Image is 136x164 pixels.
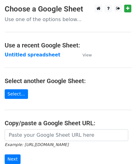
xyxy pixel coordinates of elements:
input: Paste your Google Sheet URL here [5,129,128,141]
small: View [82,53,92,57]
a: View [76,52,92,58]
h4: Select another Google Sheet: [5,77,131,85]
h3: Choose a Google Sheet [5,5,131,14]
a: Untitled spreadsheet [5,52,60,58]
h4: Copy/paste a Google Sheet URL: [5,119,131,127]
input: Next [5,154,21,164]
small: Example: [URL][DOMAIN_NAME] [5,142,68,147]
a: Select... [5,89,28,99]
h4: Use a recent Google Sheet: [5,42,131,49]
p: Use one of the options below... [5,16,131,23]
